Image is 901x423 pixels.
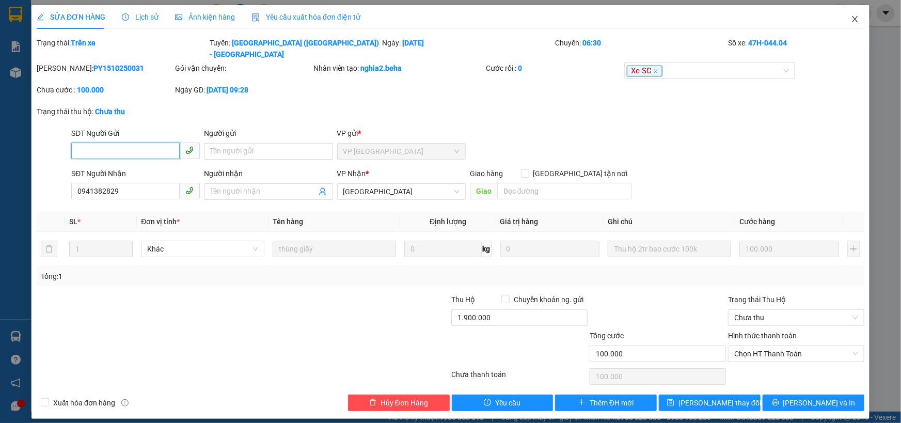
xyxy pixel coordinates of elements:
div: Trạng thái thu hộ: [37,106,208,117]
span: close [851,15,859,23]
button: exclamation-circleYêu cầu [452,395,554,411]
b: Trên xe [71,39,96,47]
button: delete [41,241,57,257]
div: Người gửi [204,128,333,139]
b: PY1510250031 [93,64,144,72]
button: deleteHủy Đơn Hàng [348,395,450,411]
span: Yêu cầu xuất hóa đơn điện tử [251,13,360,21]
span: phone [185,186,194,195]
span: Giao hàng [470,169,503,178]
span: Ảnh kiện hàng [175,13,235,21]
b: 47H-044.04 [748,39,787,47]
span: Hủy Đơn Hàng [381,397,428,409]
label: Hình thức thanh toán [728,332,797,340]
span: VP PHÚ YÊN [343,144,460,159]
img: icon [251,13,260,22]
span: Xe SC [627,66,662,77]
span: Xuất hóa đơn hàng [49,397,119,409]
div: Số xe: [727,37,865,60]
div: Người nhận [204,168,333,179]
span: VP Nhận [337,169,366,178]
span: [PERSON_NAME] và In [783,397,856,409]
b: 0 [518,64,522,72]
span: SỬA ĐƠN HÀNG [37,13,105,21]
th: Ghi chú [604,212,735,232]
div: Chưa thanh toán [451,369,589,387]
span: printer [772,399,779,407]
div: Gói vận chuyển: [175,62,311,74]
span: clock-circle [122,13,129,21]
div: Trạng thái Thu Hộ [728,294,864,305]
span: Tên hàng [273,217,303,226]
div: Chưa cước : [37,84,173,96]
button: Close [841,5,870,34]
button: plusThêm ĐH mới [555,395,657,411]
span: plus [578,399,586,407]
span: Chưa thu [734,310,858,325]
div: Ngày GD: [175,84,311,96]
input: 0 [500,241,600,257]
span: phone [185,146,194,154]
b: 06:30 [582,39,601,47]
span: Giá trị hàng [500,217,539,226]
b: 100.000 [77,86,104,94]
span: close [653,69,658,74]
span: Lịch sử [122,13,159,21]
div: Tổng: 1 [41,271,348,282]
div: [PERSON_NAME]: [37,62,173,74]
b: Chưa thu [95,107,125,116]
span: Đơn vị tính [141,217,180,226]
div: Trạng thái: [36,37,209,60]
b: nghia2.beha [361,64,402,72]
div: Chuyến: [554,37,727,60]
div: SĐT Người Gửi [71,128,200,139]
span: Yêu cầu [495,397,520,409]
span: info-circle [121,399,129,406]
span: Giao [470,183,497,199]
div: SĐT Người Nhận [71,168,200,179]
span: Định lượng [430,217,466,226]
input: 0 [739,241,839,257]
div: Ngày: [382,37,555,60]
input: Ghi Chú [608,241,731,257]
b: [GEOGRAPHIC_DATA] ([GEOGRAPHIC_DATA]) - [GEOGRAPHIC_DATA] [210,39,379,58]
div: VP gửi [337,128,466,139]
span: Cước hàng [739,217,775,226]
span: user-add [319,187,327,196]
span: ĐẮK LẮK [343,184,460,199]
span: picture [175,13,182,21]
div: Tuyến: [209,37,382,60]
button: save[PERSON_NAME] thay đổi [659,395,761,411]
span: Chuyển khoản ng. gửi [510,294,588,305]
span: edit [37,13,44,21]
b: [DATE] [403,39,424,47]
span: [PERSON_NAME] thay đổi [678,397,761,409]
div: Nhân viên tạo: [313,62,484,74]
input: VD: Bàn, Ghế [273,241,396,257]
span: save [667,399,674,407]
span: Thêm ĐH mới [590,397,634,409]
button: plus [847,241,860,257]
span: delete [369,399,376,407]
span: Thu Hộ [451,295,475,304]
span: SL [69,217,77,226]
input: Dọc đường [497,183,632,199]
b: [DATE] 09:28 [207,86,248,94]
div: Cước rồi : [486,62,622,74]
span: Chọn HT Thanh Toán [734,346,858,362]
span: Tổng cước [590,332,624,340]
span: exclamation-circle [484,399,491,407]
span: kg [482,241,492,257]
span: [GEOGRAPHIC_DATA] tận nơi [529,168,632,179]
span: Khác [147,241,258,257]
button: printer[PERSON_NAME] và In [763,395,864,411]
